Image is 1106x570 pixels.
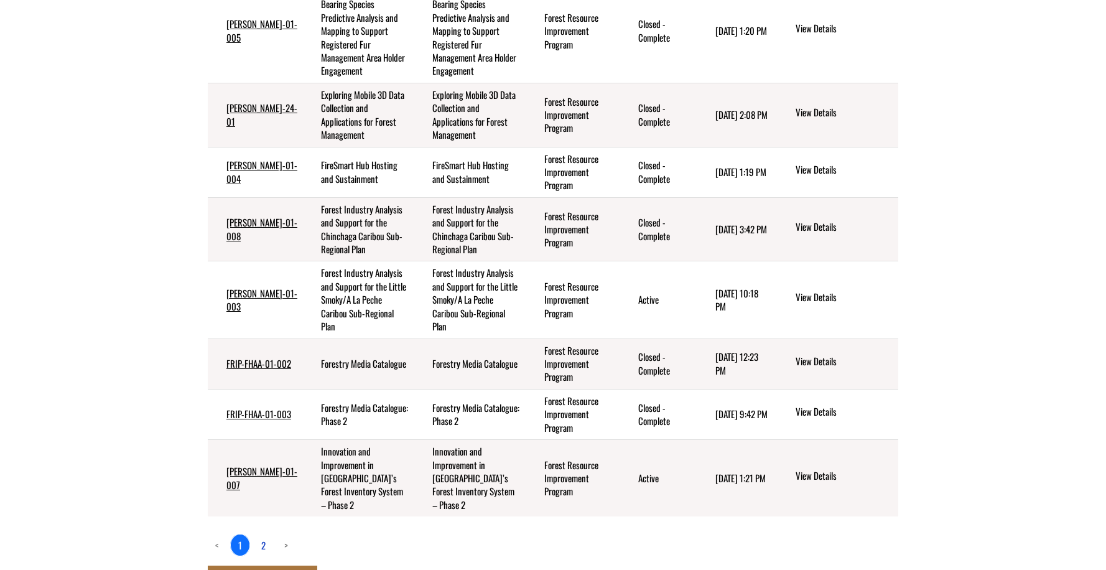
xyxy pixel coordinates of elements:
time: [DATE] 9:42 PM [715,407,768,421]
time: [DATE] 1:19 PM [715,165,766,179]
a: [PERSON_NAME]-01-005 [226,17,297,44]
td: 5/14/2025 1:21 PM [697,440,775,517]
a: [PERSON_NAME]-01-004 [226,158,297,185]
a: View details [796,22,893,37]
a: View details [796,220,893,235]
a: View details [796,163,893,178]
td: action menu [775,147,898,197]
td: Forest Industry Analysis and Support for the Chinchaga Caribou Sub-Regional Plan [302,197,414,261]
td: Forest Resource Improvement Program [526,440,620,517]
a: Previous page [208,535,226,556]
td: Exploring Mobile 3D Data Collection and Applications for Forest Management [302,83,414,147]
time: [DATE] 10:18 PM [715,286,758,313]
td: 5/14/2025 1:19 PM [697,147,775,197]
a: FRIP-FHAA-01-002 [226,357,291,370]
td: Closed - Complete [620,147,697,197]
time: [DATE] 1:21 PM [715,471,766,485]
td: Forestry Media Catalogue [414,339,526,389]
a: page 2 [254,535,273,556]
td: 8/7/2025 3:42 PM [697,197,775,261]
td: FireSmart Hub Hosting and Sustainment [302,147,414,197]
td: FireSmart Hub Hosting and Sustainment [414,147,526,197]
td: 5/15/2025 9:42 PM [697,389,775,439]
td: action menu [775,440,898,517]
td: action menu [775,197,898,261]
td: Forestry Media Catalogue: Phase 2 [302,389,414,439]
td: Innovation and Improvement in Alberta’s Forest Inventory System – Phase 2 [302,440,414,517]
td: 5/7/2025 12:23 PM [697,339,775,389]
a: FRIP-FHAA-01-003 [226,407,291,421]
td: FRIP-SILVA-01-008 [208,197,302,261]
a: [PERSON_NAME]-01-008 [226,215,297,242]
a: [PERSON_NAME]-01-003 [226,286,297,313]
td: FRIP-FHAA-01-002 [208,339,302,389]
td: FRIP-SILVA-24-01 [208,83,302,147]
a: [PERSON_NAME]-24-01 [226,101,297,128]
a: View details [796,405,893,420]
a: 1 [230,534,250,556]
td: Forest Resource Improvement Program [526,83,620,147]
a: Next page [277,535,295,556]
td: action menu [775,83,898,147]
time: [DATE] 2:08 PM [715,108,768,121]
td: Forest Resource Improvement Program [526,389,620,439]
a: View details [796,469,893,484]
td: Forest Industry Analysis and Support for the Little Smoky/A La Peche Caribou Sub-Regional Plan [414,261,526,339]
td: Exploring Mobile 3D Data Collection and Applications for Forest Management [414,83,526,147]
td: Active [620,261,697,339]
td: FRIP-FHAA-01-003 [208,389,302,439]
td: 5/15/2025 10:18 PM [697,261,775,339]
td: Forest Resource Improvement Program [526,339,620,389]
a: [PERSON_NAME]-01-007 [226,464,297,491]
td: action menu [775,339,898,389]
td: Closed - Complete [620,339,697,389]
td: Closed - Complete [620,83,697,147]
td: FRIP-SILVA-01-007 [208,440,302,517]
time: [DATE] 1:20 PM [715,24,767,37]
td: Innovation and Improvement in Alberta’s Forest Inventory System – Phase 2 [414,440,526,517]
td: Forest Industry Analysis and Support for the Chinchaga Caribou Sub-Regional Plan [414,197,526,261]
a: View details [796,291,893,306]
td: Forestry Media Catalogue: Phase 2 [414,389,526,439]
td: Forest Resource Improvement Program [526,147,620,197]
td: FRIP-SILVA-01-003 [208,261,302,339]
time: [DATE] 3:42 PM [715,222,767,236]
td: FRIP-SILVA-01-004 [208,147,302,197]
a: View details [796,355,893,370]
td: Active [620,440,697,517]
td: Forest Resource Improvement Program [526,197,620,261]
td: Forest Resource Improvement Program [526,261,620,339]
td: Closed - Complete [620,197,697,261]
td: Forest Industry Analysis and Support for the Little Smoky/A La Peche Caribou Sub-Regional Plan [302,261,414,339]
td: Closed - Complete [620,389,697,439]
td: Forestry Media Catalogue [302,339,414,389]
td: action menu [775,389,898,439]
td: action menu [775,261,898,339]
time: [DATE] 12:23 PM [715,350,758,376]
a: View details [796,106,893,121]
td: 1/29/2025 2:08 PM [697,83,775,147]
